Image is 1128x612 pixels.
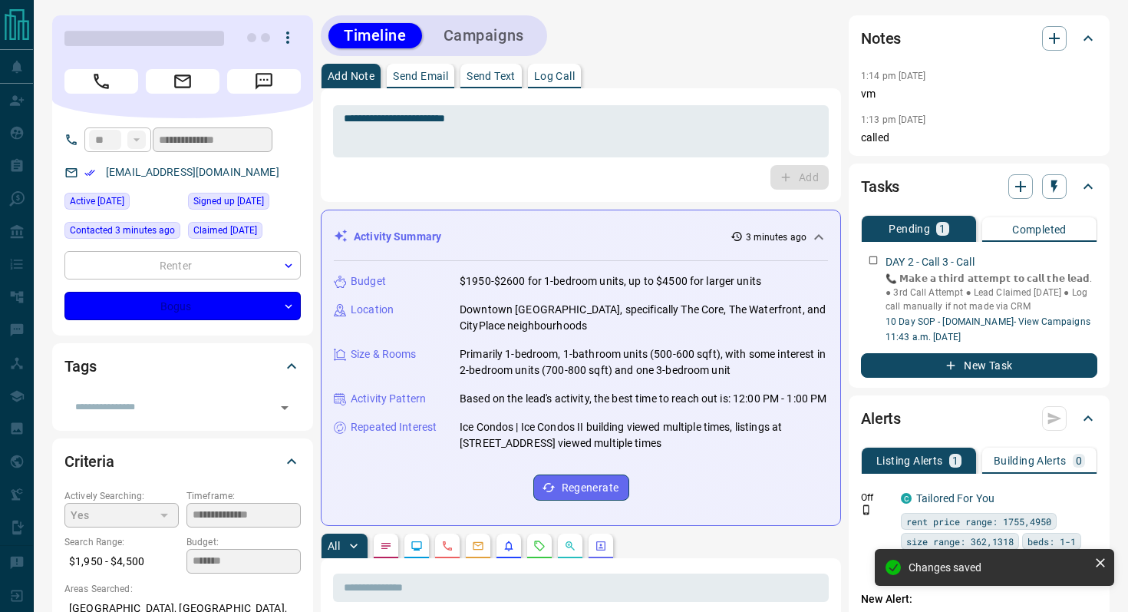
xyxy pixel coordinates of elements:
[328,23,422,48] button: Timeline
[901,493,912,504] div: condos.ca
[460,419,828,452] p: Ice Condos | Ice Condos II building viewed multiple times, listings at [STREET_ADDRESS] viewed mu...
[1012,224,1067,235] p: Completed
[861,353,1097,378] button: New Task
[64,503,179,528] div: Yes
[186,535,301,549] p: Budget:
[64,443,301,480] div: Criteria
[533,540,546,552] svg: Requests
[460,346,828,379] p: Primarily 1-bedroom, 1-bathroom units (500-600 sqft), with some interest in 2-bedroom units (700-...
[533,475,629,501] button: Regenerate
[351,391,426,407] p: Activity Pattern
[861,504,872,515] svg: Push Notification Only
[64,348,301,385] div: Tags
[861,71,926,81] p: 1:14 pm [DATE]
[188,193,301,214] div: Mon Jan 27 2025
[64,251,301,280] div: Renter
[886,272,1097,313] p: 📞 𝗠𝗮𝗸𝗲 𝗮 𝘁𝗵𝗶𝗿𝗱 𝗮𝘁𝘁𝗲𝗺𝗽𝘁 𝘁𝗼 𝗰𝗮𝗹𝗹 𝘁𝗵𝗲 𝗹𝗲𝗮𝗱. ● 3rd Call Attempt ● Lead Claimed [DATE] ● Log call manu...
[595,540,607,552] svg: Agent Actions
[861,591,1097,607] p: New Alert:
[467,71,516,81] p: Send Text
[64,449,114,474] h2: Criteria
[746,230,806,244] p: 3 minutes ago
[939,223,945,234] p: 1
[64,549,179,574] p: $1,950 - $4,500
[393,71,448,81] p: Send Email
[886,330,1097,344] p: 11:43 a.m. [DATE]
[186,489,301,503] p: Timeframe:
[84,167,95,178] svg: Email Verified
[106,166,279,178] a: [EMAIL_ADDRESS][DOMAIN_NAME]
[861,491,892,504] p: Off
[861,130,1097,146] p: called
[428,23,539,48] button: Campaigns
[351,273,386,289] p: Budget
[1076,455,1082,466] p: 0
[861,86,1097,102] p: vm
[861,400,1097,437] div: Alerts
[441,540,454,552] svg: Calls
[460,273,761,289] p: $1950-$2600 for 1-bedroom units, up to $4500 for larger units
[909,561,1088,574] div: Changes saved
[193,194,264,209] span: Signed up [DATE]
[876,455,943,466] p: Listing Alerts
[861,174,899,199] h2: Tasks
[351,346,417,362] p: Size & Rooms
[861,26,901,51] h2: Notes
[886,254,975,270] p: DAY 2 - Call 3 - Call
[146,69,219,94] span: Email
[193,223,257,238] span: Claimed [DATE]
[861,20,1097,57] div: Notes
[952,455,958,466] p: 1
[351,419,437,435] p: Repeated Interest
[886,316,1090,327] a: 10 Day SOP - [DOMAIN_NAME]- View Campaigns
[380,540,392,552] svg: Notes
[564,540,576,552] svg: Opportunities
[274,397,295,418] button: Open
[334,223,828,251] div: Activity Summary3 minutes ago
[534,71,575,81] p: Log Call
[460,391,826,407] p: Based on the lead's activity, the best time to reach out is: 12:00 PM - 1:00 PM
[64,69,138,94] span: Call
[906,534,1014,549] span: size range: 362,1318
[227,69,301,94] span: Message
[472,540,484,552] svg: Emails
[64,193,180,214] div: Sun Oct 12 2025
[916,492,994,504] a: Tailored For You
[861,168,1097,205] div: Tasks
[328,71,374,81] p: Add Note
[351,302,394,318] p: Location
[994,455,1067,466] p: Building Alerts
[64,292,301,320] div: Bogus
[64,222,180,243] div: Wed Oct 15 2025
[64,582,301,596] p: Areas Searched:
[889,223,930,234] p: Pending
[328,541,340,551] p: All
[861,114,926,125] p: 1:13 pm [DATE]
[64,489,179,503] p: Actively Searching:
[70,194,124,209] span: Active [DATE]
[64,535,179,549] p: Search Range:
[503,540,515,552] svg: Listing Alerts
[70,223,175,238] span: Contacted 3 minutes ago
[64,354,96,379] h2: Tags
[861,406,901,431] h2: Alerts
[460,302,828,334] p: Downtown [GEOGRAPHIC_DATA], specifically The Core, The Waterfront, and CityPlace neighbourhoods
[188,222,301,243] div: Sat Oct 11 2025
[411,540,423,552] svg: Lead Browsing Activity
[906,514,1051,529] span: rent price range: 1755,4950
[354,229,441,245] p: Activity Summary
[1027,534,1076,549] span: beds: 1-1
